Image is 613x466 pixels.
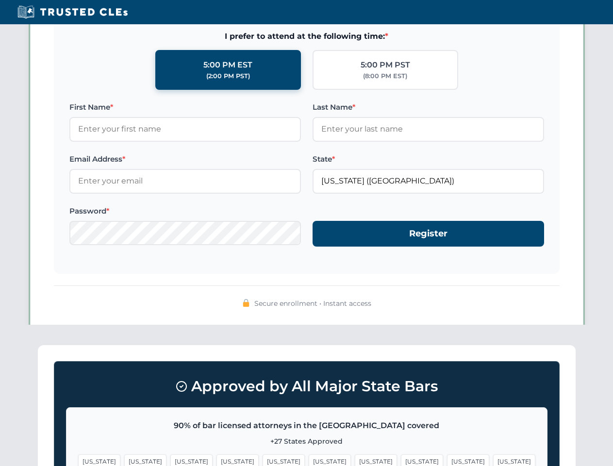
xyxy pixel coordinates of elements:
[78,436,535,447] p: +27 States Approved
[313,169,544,193] input: Florida (FL)
[313,101,544,113] label: Last Name
[66,373,547,399] h3: Approved by All Major State Bars
[313,117,544,141] input: Enter your last name
[242,299,250,307] img: 🔒
[69,101,301,113] label: First Name
[69,205,301,217] label: Password
[363,71,407,81] div: (8:00 PM EST)
[203,59,252,71] div: 5:00 PM EST
[78,419,535,432] p: 90% of bar licensed attorneys in the [GEOGRAPHIC_DATA] covered
[69,30,544,43] span: I prefer to attend at the following time:
[69,117,301,141] input: Enter your first name
[361,59,410,71] div: 5:00 PM PST
[15,5,131,19] img: Trusted CLEs
[254,298,371,309] span: Secure enrollment • Instant access
[69,153,301,165] label: Email Address
[206,71,250,81] div: (2:00 PM PST)
[69,169,301,193] input: Enter your email
[313,153,544,165] label: State
[313,221,544,247] button: Register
